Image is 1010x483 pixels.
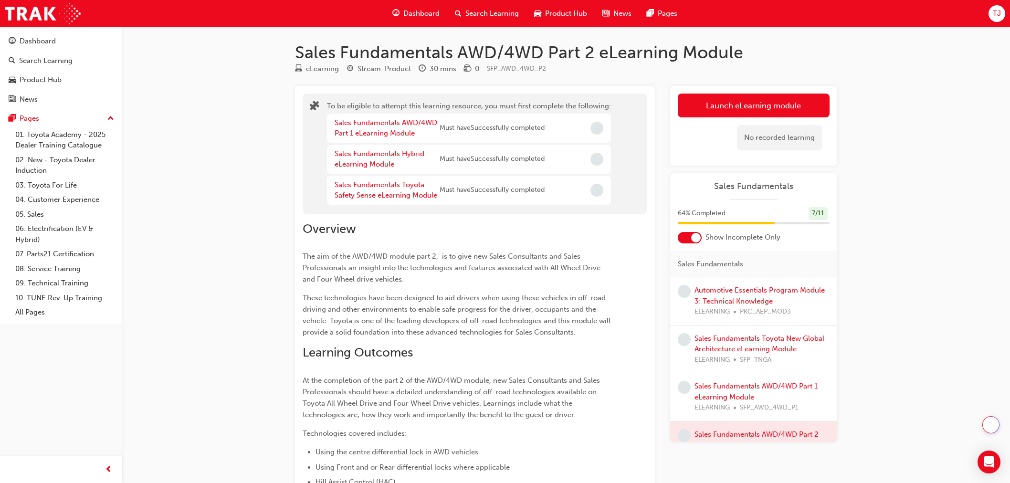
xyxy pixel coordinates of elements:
h1: Sales Fundamentals AWD/4WD Part 2 eLearning Module [295,42,837,63]
span: car-icon [534,8,541,20]
span: news-icon [602,8,610,20]
a: Sales Fundamentals AWD/4WD Part 1 eLearning Module [694,382,818,401]
div: Search Learning [19,55,73,66]
span: pages-icon [647,8,654,20]
a: Sales Fundamentals Hybrid eLearning Module [335,149,424,169]
span: Learning Outcomes [303,345,413,360]
span: 64 % Completed [678,208,726,219]
div: Type [295,63,339,75]
span: ELEARNING [694,355,730,366]
span: At the completion of the part 2 of the AWD/4WD module, new Sales Consultants and Sales Profession... [303,376,602,419]
span: ELEARNING [694,306,730,317]
span: The aim of the AWD/4WD module part 2, is to give new Sales Consultants and Sales Professionals an... [303,252,602,283]
span: money-icon [464,65,471,73]
span: Product Hub [545,8,587,19]
span: Search Learning [465,8,519,19]
span: prev-icon [105,464,112,476]
a: All Pages [11,305,118,320]
span: Overview [303,221,356,236]
span: PKC_AEP_MOD3 [740,306,791,317]
a: car-iconProduct Hub [526,4,595,23]
span: learningRecordVerb_NONE-icon [678,333,691,346]
button: Pages [4,110,118,127]
span: Dashboard [403,8,440,19]
div: Duration [419,63,456,75]
a: 10. TUNE Rev-Up Training [11,291,118,305]
button: Launch eLearning module [678,94,830,117]
span: These technologies have been designed to aid drivers when using these vehicles in off-road drivin... [303,294,612,336]
span: SFP_AWD_4WD_P1 [740,402,799,413]
button: TJ [989,5,1005,22]
div: Pages [20,113,39,124]
a: 01. Toyota Academy - 2025 Dealer Training Catalogue [11,127,118,153]
a: Automotive Essentials Program Module 3: Technical Knowledge [694,286,825,305]
span: up-icon [107,113,114,125]
div: Open Intercom Messenger [978,451,1000,473]
span: search-icon [455,8,462,20]
span: Using Front and or Rear differential locks where applicable [316,463,510,472]
a: 09. Technical Training [11,276,118,291]
a: Product Hub [4,71,118,89]
div: 7 / 11 [809,207,828,220]
span: guage-icon [9,37,16,46]
a: 05. Sales [11,207,118,222]
a: Search Learning [4,52,118,70]
a: guage-iconDashboard [385,4,447,23]
span: Must have Successfully completed [440,185,545,196]
span: Must have Successfully completed [440,154,545,165]
a: Sales Fundamentals [678,181,830,192]
span: car-icon [9,76,16,84]
a: search-iconSearch Learning [447,4,526,23]
span: Incomplete [590,184,603,197]
span: guage-icon [392,8,400,20]
span: search-icon [9,57,15,65]
span: learningResourceType_ELEARNING-icon [295,65,302,73]
span: learningRecordVerb_NONE-icon [678,285,691,298]
div: 0 [475,63,479,74]
img: Trak [5,3,81,24]
span: news-icon [9,95,16,104]
span: Sales Fundamentals [678,259,743,270]
div: Price [464,63,479,75]
span: Incomplete [590,153,603,166]
a: news-iconNews [595,4,639,23]
span: clock-icon [419,65,426,73]
span: learningRecordVerb_NONE-icon [678,381,691,394]
div: News [20,94,38,105]
div: Product Hub [20,74,62,85]
button: DashboardSearch LearningProduct HubNews [4,31,118,110]
span: Show Incomplete Only [705,232,780,243]
a: 04. Customer Experience [11,192,118,207]
a: 07. Parts21 Certification [11,247,118,262]
a: 02. New - Toyota Dealer Induction [11,153,118,178]
a: News [4,91,118,108]
span: ELEARNING [694,402,730,413]
div: eLearning [306,63,339,74]
span: Pages [658,8,677,19]
a: 06. Electrification (EV & Hybrid) [11,221,118,247]
div: To be eligible to attempt this learning resource, you must first complete the following: [327,101,611,207]
span: Incomplete [590,122,603,135]
span: pages-icon [9,115,16,123]
div: Stream [347,63,411,75]
span: News [613,8,631,19]
div: Stream: Product [358,63,411,74]
a: Dashboard [4,32,118,50]
div: 30 mins [430,63,456,74]
a: 08. Service Training [11,262,118,276]
a: Sales Fundamentals Toyota New Global Architecture eLearning Module [694,334,824,354]
a: pages-iconPages [639,4,685,23]
span: Learning resource code [487,64,546,73]
a: 03. Toyota For Life [11,178,118,193]
span: learningRecordVerb_NONE-icon [678,429,691,442]
a: Sales Fundamentals AWD/4WD Part 1 eLearning Module [335,118,437,138]
span: Technologies covered includes: [303,429,407,438]
span: Must have Successfully completed [440,123,545,134]
div: Dashboard [20,36,56,47]
a: Sales Fundamentals Toyota Safety Sense eLearning Module [335,180,437,200]
span: target-icon [347,65,354,73]
span: TJ [993,8,1001,19]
